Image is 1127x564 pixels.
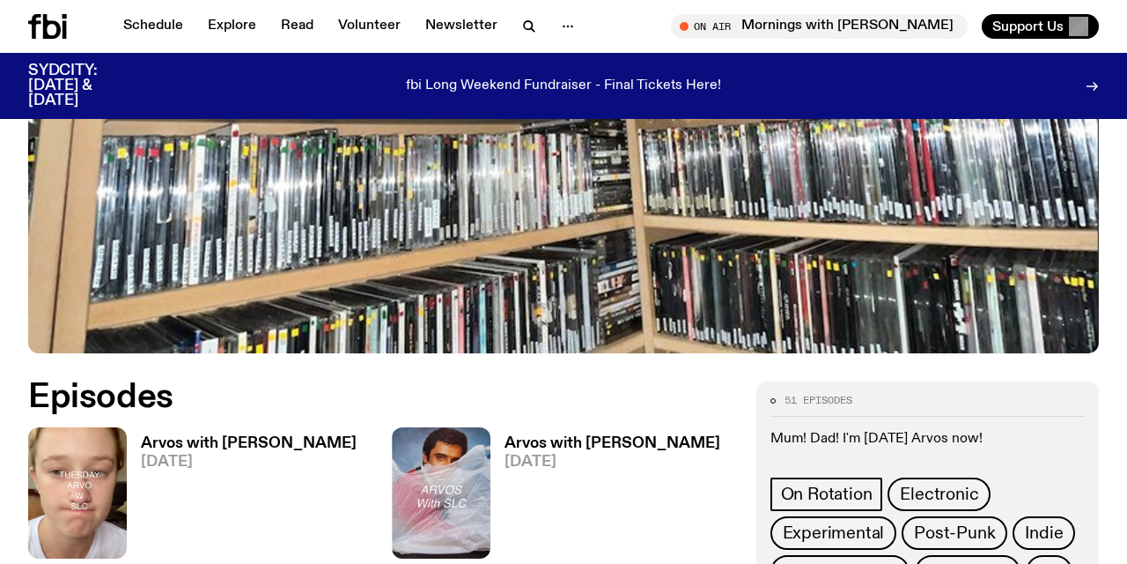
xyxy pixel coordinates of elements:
button: On AirMornings with [PERSON_NAME] [671,14,968,39]
a: Volunteer [328,14,411,39]
a: On Rotation [770,478,883,511]
a: Experimental [770,516,897,550]
a: Arvos with [PERSON_NAME][DATE] [490,436,720,559]
p: Mum! Dad! I'm [DATE] Arvos now! [770,431,1085,448]
p: fbi Long Weekend Fundraiser - Final Tickets Here! [406,78,721,94]
a: Read [270,14,324,39]
span: On Rotation [781,485,873,504]
h3: SYDCITY: [DATE] & [DATE] [28,63,141,108]
a: Electronic [888,478,991,511]
h3: Arvos with [PERSON_NAME] [141,436,357,451]
a: Explore [197,14,267,39]
span: Indie [1025,523,1063,543]
a: Indie [1013,516,1075,550]
span: Support Us [992,19,1064,34]
a: Newsletter [415,14,508,39]
span: [DATE] [505,455,720,470]
h2: Episodes [28,382,735,413]
span: Electronic [900,485,978,504]
span: Experimental [783,523,885,543]
span: [DATE] [141,455,357,470]
a: Arvos with [PERSON_NAME][DATE] [127,436,357,559]
a: Post-Punk [902,516,1007,550]
button: Support Us [982,14,1099,39]
span: 51 episodes [784,396,852,405]
span: Post-Punk [914,523,995,543]
a: Schedule [113,14,194,39]
h3: Arvos with [PERSON_NAME] [505,436,720,451]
